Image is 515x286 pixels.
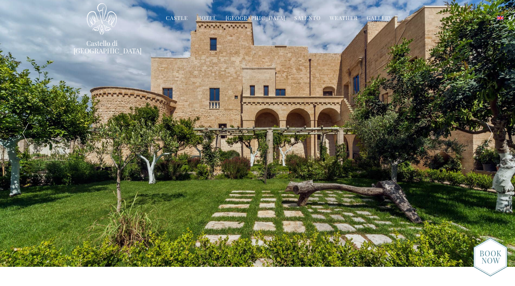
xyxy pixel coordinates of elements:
[87,3,117,35] img: Castello di Ugento
[197,14,217,23] a: Hotel
[330,14,358,23] a: Weather
[226,14,285,23] a: [GEOGRAPHIC_DATA]
[74,39,130,54] a: Castello di [GEOGRAPHIC_DATA]
[294,14,321,23] a: Salento
[497,16,504,20] img: English
[367,14,392,23] a: Gallery
[473,238,507,277] img: new-booknow.png
[166,14,188,23] a: Castle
